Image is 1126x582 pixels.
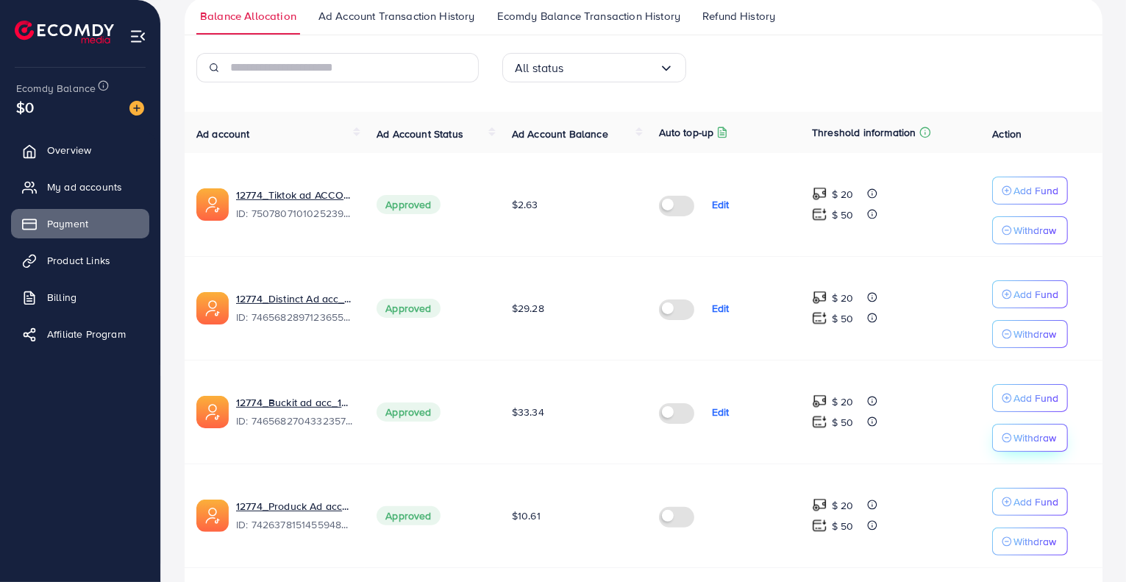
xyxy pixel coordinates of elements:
p: Withdraw [1013,429,1056,447]
span: Billing [47,290,76,305]
span: $29.28 [512,301,544,316]
img: top-up amount [812,207,827,222]
p: Add Fund [1013,389,1058,407]
span: Payment [47,216,88,231]
a: 12774_Produck Ad account_1729088416169 [236,499,353,514]
button: Add Fund [992,384,1068,412]
span: Approved [377,299,440,318]
img: top-up amount [812,310,827,326]
span: $10.61 [512,508,541,523]
p: Add Fund [1013,182,1058,199]
p: Threshold information [812,124,916,141]
p: Edit [712,196,730,213]
p: $ 20 [832,393,854,411]
p: $ 50 [832,206,854,224]
p: Auto top-up [659,124,714,141]
button: Add Fund [992,488,1068,516]
button: Withdraw [992,216,1068,244]
span: Ad Account Transaction History [318,8,475,24]
a: Overview [11,135,149,165]
a: Payment [11,209,149,238]
img: top-up amount [812,186,827,202]
span: ID: 7507807101025239058 [236,206,353,221]
a: 12774_Tiktok ad ACCOUNT_1748047846338 [236,188,353,202]
span: ID: 7426378151455948817 [236,517,353,532]
span: Approved [377,506,440,525]
span: Approved [377,402,440,422]
iframe: Chat [1063,516,1115,571]
span: Action [992,127,1022,141]
span: Refund History [702,8,775,24]
img: ic-ads-acc.e4c84228.svg [196,500,229,532]
p: Withdraw [1013,533,1056,550]
img: ic-ads-acc.e4c84228.svg [196,292,229,324]
p: Edit [712,403,730,421]
p: $ 20 [832,185,854,203]
p: $ 20 [832,289,854,307]
input: Search for option [564,57,659,79]
p: Withdraw [1013,221,1056,239]
span: All status [515,57,564,79]
p: Add Fund [1013,493,1058,511]
span: ID: 7465682704332357649 [236,414,353,428]
img: top-up amount [812,414,827,430]
a: Billing [11,283,149,312]
span: My ad accounts [47,180,122,194]
button: Add Fund [992,177,1068,205]
img: top-up amount [812,290,827,305]
span: Affiliate Program [47,327,126,341]
img: top-up amount [812,518,827,533]
img: ic-ads-acc.e4c84228.svg [196,396,229,428]
p: $ 50 [832,517,854,535]
span: Balance Allocation [200,8,296,24]
a: Affiliate Program [11,319,149,349]
span: Ad account [196,127,250,141]
p: $ 20 [832,497,854,514]
div: Search for option [502,53,686,82]
button: Add Fund [992,280,1068,308]
img: logo [15,21,114,43]
p: $ 50 [832,310,854,327]
p: $ 50 [832,414,854,431]
span: Product Links [47,253,110,268]
span: ID: 7465682897123655681 [236,310,353,324]
button: Withdraw [992,320,1068,348]
img: image [129,101,144,116]
button: Withdraw [992,528,1068,556]
p: Add Fund [1013,285,1058,303]
span: $0 [16,96,34,118]
span: Ecomdy Balance [16,81,96,96]
span: Approved [377,195,440,214]
div: <span class='underline'>12774_Buckit ad acc_1738239717097</span></br>7465682704332357649 [236,395,353,429]
span: Ad Account Status [377,127,463,141]
p: Edit [712,299,730,317]
a: 12774_Distinct Ad acc_1738239758237 [236,291,353,306]
span: $33.34 [512,405,544,419]
a: Product Links [11,246,149,275]
span: Overview [47,143,91,157]
img: ic-ads-acc.e4c84228.svg [196,188,229,221]
div: <span class='underline'>12774_Tiktok ad ACCOUNT_1748047846338</span></br>7507807101025239058 [236,188,353,221]
div: <span class='underline'>12774_Produck Ad account_1729088416169</span></br>7426378151455948817 [236,499,353,533]
span: Ecomdy Balance Transaction History [497,8,680,24]
img: top-up amount [812,394,827,409]
p: Withdraw [1013,325,1056,343]
a: 12774_Buckit ad acc_1738239717097 [236,395,353,410]
div: <span class='underline'>12774_Distinct Ad acc_1738239758237</span></br>7465682897123655681 [236,291,353,325]
button: Withdraw [992,424,1068,452]
img: top-up amount [812,497,827,513]
img: menu [129,28,146,45]
span: Ad Account Balance [512,127,608,141]
a: My ad accounts [11,172,149,202]
span: $2.63 [512,197,538,212]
